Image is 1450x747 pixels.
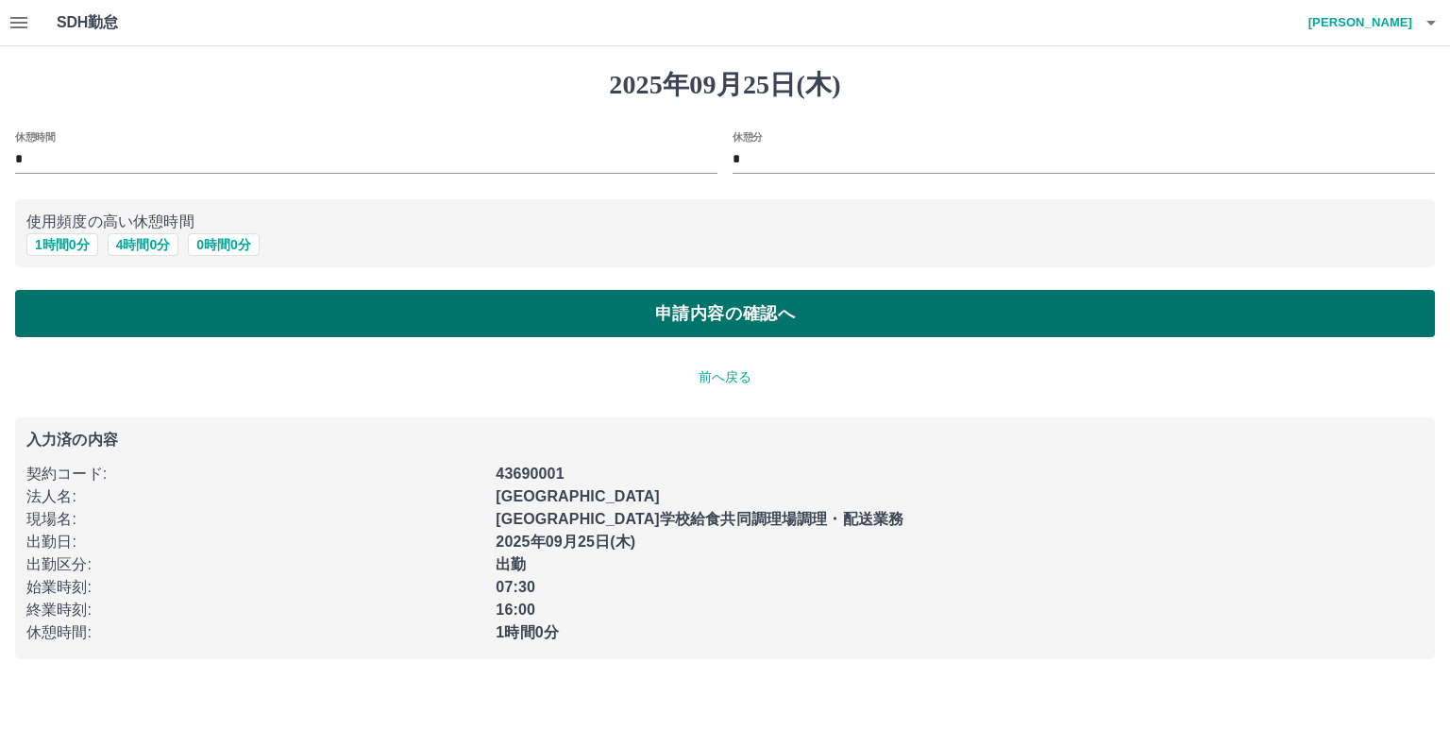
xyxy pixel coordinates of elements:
[496,579,535,595] b: 07:30
[733,129,763,144] label: 休憩分
[26,508,484,531] p: 現場名 :
[496,602,535,618] b: 16:00
[496,624,559,640] b: 1時間0分
[15,129,55,144] label: 休憩時間
[496,556,526,572] b: 出勤
[188,233,260,256] button: 0時間0分
[26,599,484,621] p: 終業時刻 :
[26,576,484,599] p: 始業時刻 :
[26,433,1424,448] p: 入力済の内容
[108,233,179,256] button: 4時間0分
[26,553,484,576] p: 出勤区分 :
[26,211,1424,233] p: 使用頻度の高い休憩時間
[26,621,484,644] p: 休憩時間 :
[26,463,484,485] p: 契約コード :
[15,69,1435,101] h1: 2025年09月25日(木)
[496,511,903,527] b: [GEOGRAPHIC_DATA]学校給食共同調理場調理・配送業務
[496,466,564,482] b: 43690001
[26,485,484,508] p: 法人名 :
[15,290,1435,337] button: 申請内容の確認へ
[26,233,98,256] button: 1時間0分
[26,531,484,553] p: 出勤日 :
[496,488,660,504] b: [GEOGRAPHIC_DATA]
[15,367,1435,387] p: 前へ戻る
[496,534,635,550] b: 2025年09月25日(木)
